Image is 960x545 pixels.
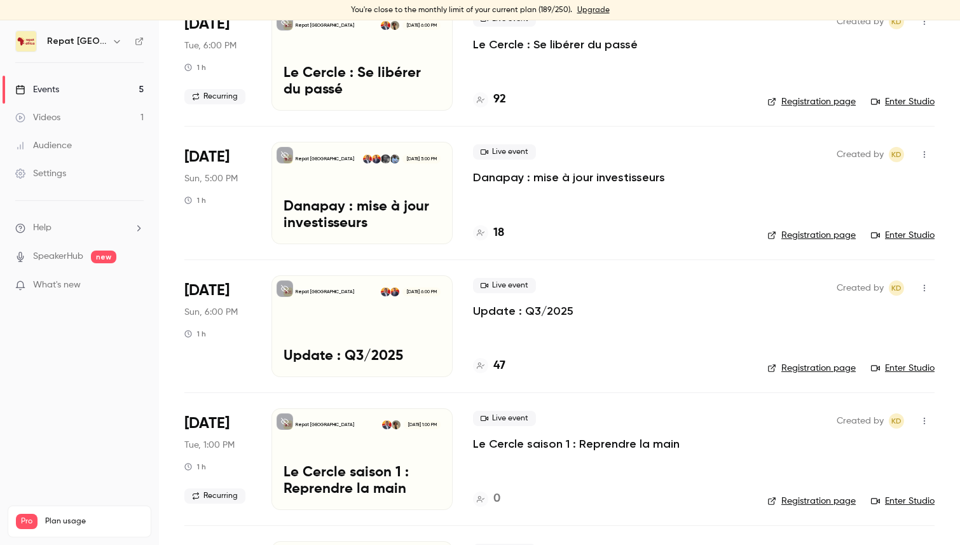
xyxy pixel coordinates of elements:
div: 1 h [184,195,206,205]
span: Kara Diaby [889,413,904,429]
a: SpeakerHub [33,250,83,263]
img: Kara Diaby [382,420,391,429]
a: Upgrade [577,5,610,15]
img: Kara Diaby [363,155,372,163]
span: Tue, 6:00 PM [184,39,237,52]
a: Enter Studio [871,95,935,108]
p: Repat [GEOGRAPHIC_DATA] [296,156,354,162]
span: Plan usage [45,516,143,527]
span: Live event [473,144,536,160]
span: KD [891,413,902,429]
span: Pro [16,514,38,529]
a: Registration page [767,495,856,507]
p: Repat [GEOGRAPHIC_DATA] [296,422,354,428]
a: Enter Studio [871,229,935,242]
a: Registration page [767,229,856,242]
div: Audience [15,139,72,152]
span: [DATE] 5:00 PM [402,155,440,163]
span: [DATE] [184,280,230,301]
span: Live event [473,411,536,426]
div: Sep 28 Sun, 8:00 PM (Europe/Brussels) [184,275,251,377]
div: Settings [15,167,66,180]
span: Kara Diaby [889,14,904,29]
img: Repat Africa [16,31,36,52]
a: Le Cercle saison 1 : Reprendre la main [473,436,680,452]
a: Enter Studio [871,362,935,375]
p: Le Cercle : Se libérer du passé [284,66,441,99]
span: KD [891,280,902,296]
span: What's new [33,279,81,292]
img: Oumou Diarisso [390,21,399,30]
span: [DATE] [184,147,230,167]
a: Update : Q3/2025 [473,303,573,319]
h4: 0 [493,490,500,507]
a: Registration page [767,95,856,108]
span: Recurring [184,488,245,504]
h4: 47 [493,357,505,375]
div: 1 h [184,62,206,72]
img: Kara Diaby [381,287,390,296]
div: Sep 23 Tue, 8:00 PM (Europe/Paris) [184,9,251,111]
span: [DATE] 6:00 PM [402,287,440,296]
div: Events [15,83,59,96]
a: Danapay : mise à jour investisseurs [473,170,665,185]
span: Live event [473,278,536,293]
p: Repat [GEOGRAPHIC_DATA] [296,289,354,295]
img: Mounir Telkass [390,287,399,296]
div: Sep 30 Tue, 1:00 PM (Africa/Abidjan) [184,408,251,510]
span: Created by [837,280,884,296]
span: Sun, 5:00 PM [184,172,238,185]
p: Repat [GEOGRAPHIC_DATA] [296,22,354,29]
div: 1 h [184,462,206,472]
p: Le Cercle saison 1 : Reprendre la main [284,465,441,498]
a: 0 [473,490,500,507]
a: 18 [473,224,504,242]
span: Sun, 6:00 PM [184,306,238,319]
img: Moussa Dembele [381,155,390,163]
img: Mounir Telkass [372,155,381,163]
span: Created by [837,147,884,162]
a: Registration page [767,362,856,375]
span: Created by [837,413,884,429]
h4: 18 [493,224,504,242]
h6: Repat [GEOGRAPHIC_DATA] [47,35,107,48]
a: Le Cercle : Se libérer du passéRepat [GEOGRAPHIC_DATA]Oumou DiarissoKara Diaby[DATE] 6:00 PMLe Ce... [271,9,453,111]
p: Danapay : mise à jour investisseurs [284,199,441,232]
img: Kara Diaby [381,21,390,30]
span: KD [891,147,902,162]
span: [DATE] [184,413,230,434]
span: Recurring [184,89,245,104]
span: [DATE] [184,14,230,34]
div: Videos [15,111,60,124]
img: Oumou Diarisso [392,420,401,429]
span: Help [33,221,51,235]
span: Kara Diaby [889,147,904,162]
a: Enter Studio [871,495,935,507]
a: Update : Q3/2025Repat [GEOGRAPHIC_DATA]Mounir TelkassKara Diaby[DATE] 6:00 PMUpdate : Q3/2025 [271,275,453,377]
h4: 92 [493,91,506,108]
span: KD [891,14,902,29]
li: help-dropdown-opener [15,221,144,235]
a: 92 [473,91,506,108]
p: Update : Q3/2025 [284,348,441,365]
span: Tue, 1:00 PM [184,439,235,452]
span: new [91,251,116,263]
div: Sep 28 Sun, 7:00 PM (Europe/Paris) [184,142,251,244]
a: 47 [473,357,505,375]
a: Le Cercle saison 1 : Reprendre la mainRepat [GEOGRAPHIC_DATA]Oumou DiarissoKara Diaby[DATE] 1:00 ... [271,408,453,510]
span: Kara Diaby [889,280,904,296]
span: Created by [837,14,884,29]
span: [DATE] 6:00 PM [402,21,440,30]
div: 1 h [184,329,206,339]
span: [DATE] 1:00 PM [404,420,440,429]
img: Demba Dembele [390,155,399,163]
a: Danapay : mise à jour investisseursRepat [GEOGRAPHIC_DATA]Demba DembeleMoussa DembeleMounir Telka... [271,142,453,244]
a: Le Cercle : Se libérer du passé [473,37,638,52]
